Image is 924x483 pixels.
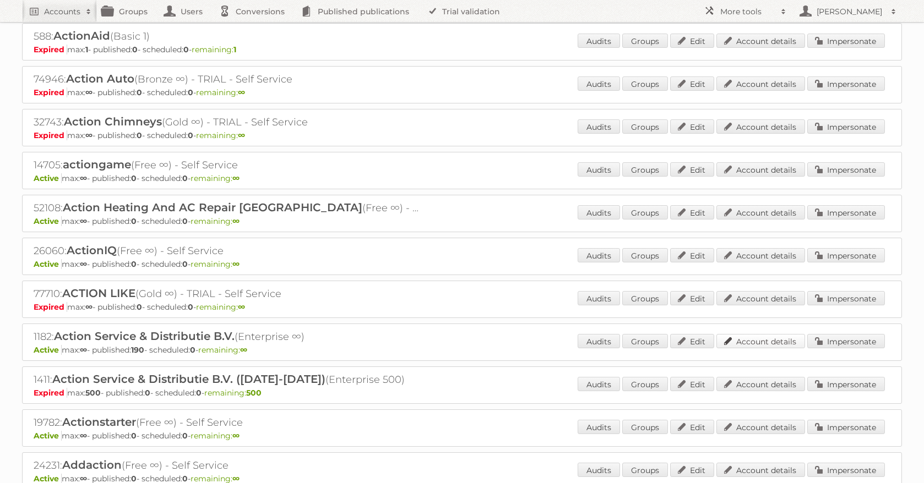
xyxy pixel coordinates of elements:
strong: 1 [85,45,88,54]
strong: 0 [137,302,142,312]
h2: 24231: (Free ∞) - Self Service [34,458,419,473]
p: max: - published: - scheduled: - [34,87,890,97]
strong: ∞ [85,302,93,312]
strong: 0 [131,216,137,226]
a: Audits [578,420,620,434]
span: remaining: [191,173,240,183]
a: Edit [670,291,714,305]
strong: ∞ [232,259,240,269]
span: Expired [34,45,67,54]
a: Audits [578,34,620,48]
strong: ∞ [80,173,87,183]
strong: 0 [182,216,188,226]
a: Account details [716,76,805,91]
span: Active [34,216,62,226]
strong: 0 [137,87,142,97]
strong: 500 [85,388,101,398]
span: Action Heating And AC Repair [GEOGRAPHIC_DATA] [63,201,362,214]
strong: 0 [188,87,193,97]
strong: ∞ [238,87,245,97]
a: Account details [716,463,805,477]
span: Expired [34,130,67,140]
strong: 0 [182,431,188,441]
span: remaining: [196,87,245,97]
strong: 0 [182,259,188,269]
a: Groups [622,420,668,434]
strong: 0 [131,431,137,441]
a: Impersonate [807,377,885,391]
h2: 588: (Basic 1) [34,29,419,43]
a: Impersonate [807,76,885,91]
span: ActionAid [53,29,110,42]
span: Action Service & Distributie B.V. ([DATE]-[DATE]) [52,372,325,386]
a: Groups [622,205,668,219]
strong: ∞ [240,345,247,355]
h2: More tools [720,6,775,17]
h2: 77710: (Gold ∞) - TRIAL - Self Service [34,287,419,301]
span: remaining: [191,431,240,441]
strong: ∞ [85,130,93,140]
p: max: - published: - scheduled: - [34,302,890,312]
span: remaining: [196,302,245,312]
a: Groups [622,463,668,477]
p: max: - published: - scheduled: - [34,431,890,441]
a: Impersonate [807,205,885,219]
a: Edit [670,334,714,348]
a: Audits [578,162,620,177]
strong: 0 [182,173,188,183]
strong: 0 [188,130,193,140]
a: Edit [670,420,714,434]
p: max: - published: - scheduled: - [34,388,890,398]
a: Groups [622,34,668,48]
a: Audits [578,291,620,305]
span: Expired [34,388,67,398]
h2: 19782: (Free ∞) - Self Service [34,415,419,430]
p: max: - published: - scheduled: - [34,345,890,355]
strong: 0 [145,388,150,398]
a: Impersonate [807,119,885,134]
a: Groups [622,291,668,305]
a: Impersonate [807,162,885,177]
a: Impersonate [807,291,885,305]
h2: 14705: (Free ∞) - Self Service [34,158,419,172]
strong: 0 [131,173,137,183]
a: Edit [670,205,714,219]
a: Audits [578,76,620,91]
span: Active [34,173,62,183]
span: remaining: [192,45,236,54]
span: remaining: [191,216,240,226]
h2: [PERSON_NAME] [814,6,885,17]
span: Active [34,431,62,441]
span: Expired [34,302,67,312]
a: Impersonate [807,420,885,434]
h2: 52108: (Free ∞) - Self Service [34,201,419,215]
a: Impersonate [807,248,885,262]
strong: 0 [190,345,195,355]
a: Edit [670,162,714,177]
a: Groups [622,119,668,134]
a: Account details [716,420,805,434]
a: Edit [670,377,714,391]
strong: 0 [183,45,189,54]
h2: 1182: (Enterprise ∞) [34,330,419,344]
a: Account details [716,377,805,391]
strong: ∞ [80,345,87,355]
p: max: - published: - scheduled: - [34,259,890,269]
span: Action Auto [66,72,134,85]
a: Account details [716,291,805,305]
a: Edit [670,248,714,262]
strong: 0 [132,45,138,54]
strong: ∞ [232,173,240,183]
span: Action Chimneys [64,115,162,128]
a: Audits [578,334,620,348]
a: Edit [670,463,714,477]
p: max: - published: - scheduled: - [34,45,890,54]
a: Impersonate [807,34,885,48]
a: Edit [670,34,714,48]
span: remaining: [196,130,245,140]
a: Groups [622,334,668,348]
a: Groups [622,76,668,91]
strong: ∞ [80,216,87,226]
span: remaining: [204,388,262,398]
a: Audits [578,377,620,391]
